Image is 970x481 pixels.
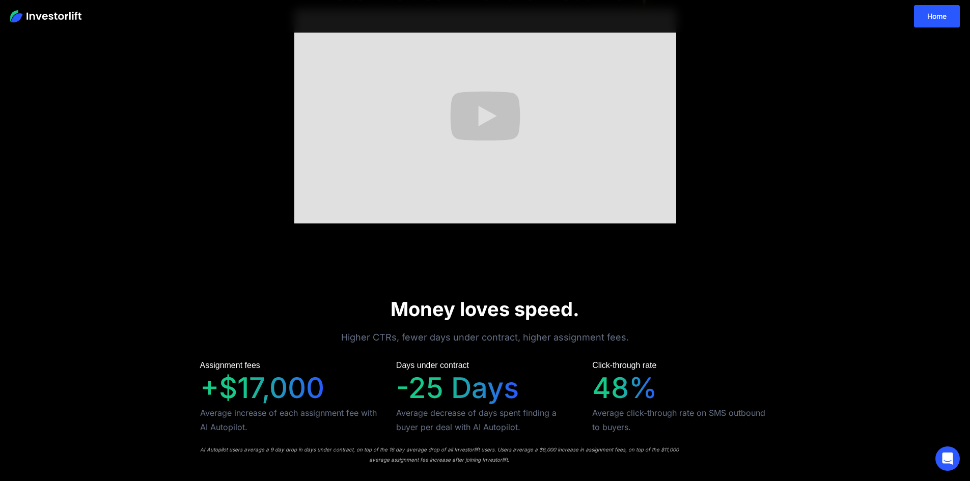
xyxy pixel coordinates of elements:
[294,9,676,223] iframe: we made $100,000 with AI - Real Estate Wholesaling AI
[396,360,469,371] div: Days under contract
[592,406,770,434] div: Average click-through rate on SMS outbound to buyers.
[396,371,519,405] div: -25 Days
[391,297,579,321] strong: Money loves speed.
[200,371,324,405] div: +$17,000
[200,360,260,371] div: Assignment fees
[592,371,657,405] div: 48%
[200,406,378,434] div: Average increase of each assignment fee with AI Autopilot.
[159,330,811,344] div: Higher CTRs, fewer days under contract, higher assignment fees.
[396,406,574,434] div: Average decrease of days spent finding a buyer per deal with AI Autopilot.
[200,444,679,465] div: AI Autopilot users average a 9 day drop in days under contract, on top of the 16 day average drop...
[914,5,960,27] a: Home
[592,360,656,371] div: Click-through rate
[935,446,960,471] div: Open Intercom Messenger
